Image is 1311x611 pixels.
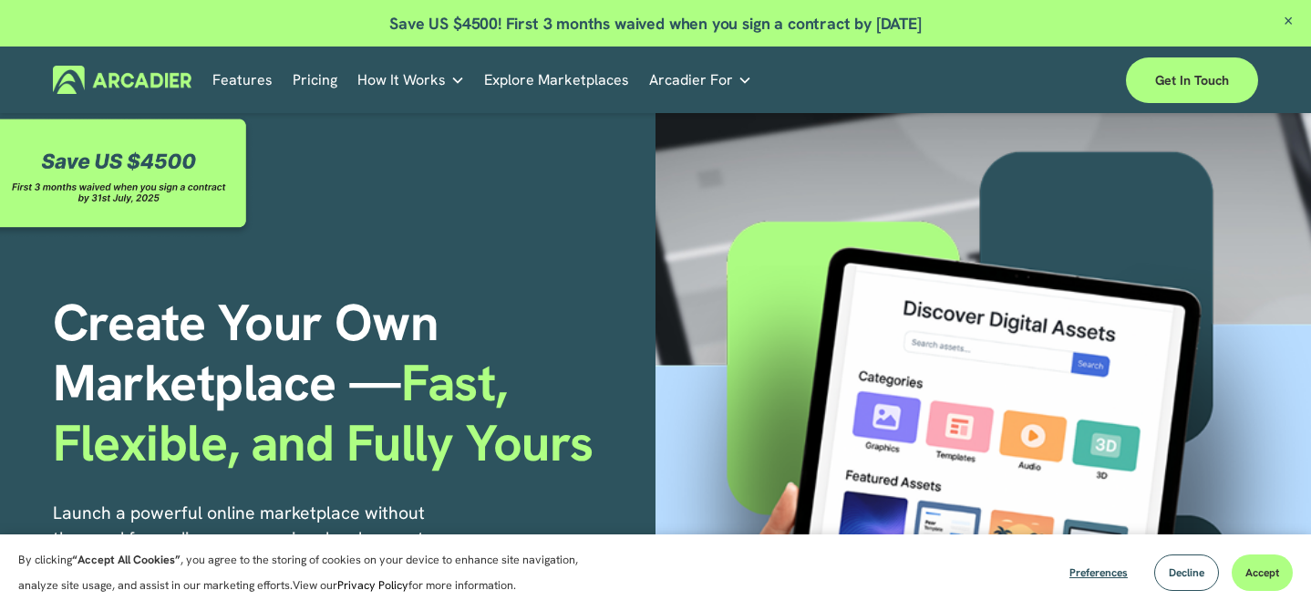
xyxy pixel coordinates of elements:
[649,67,733,93] span: Arcadier For
[72,552,181,567] strong: “Accept All Cookies”
[53,66,192,94] img: Arcadier
[337,577,408,593] a: Privacy Policy
[1069,565,1128,580] span: Preferences
[53,501,455,603] p: Launch a powerful online marketplace without the need for coding or expensive development. Arcadi...
[293,66,337,94] a: Pricing
[1056,554,1141,591] button: Preferences
[357,66,465,94] a: folder dropdown
[1126,57,1258,103] a: Get in touch
[357,67,446,93] span: How It Works
[212,66,273,94] a: Features
[649,66,752,94] a: folder dropdown
[484,66,629,94] a: Explore Marketplaces
[53,293,655,472] h1: Create Your Own Marketplace —
[53,349,594,476] span: Fast, Flexible, and Fully Yours
[1154,554,1219,591] button: Decline
[18,547,611,598] p: By clicking , you agree to the storing of cookies on your device to enhance site navigation, anal...
[1169,565,1204,580] span: Decline
[1220,523,1311,611] iframe: Chat Widget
